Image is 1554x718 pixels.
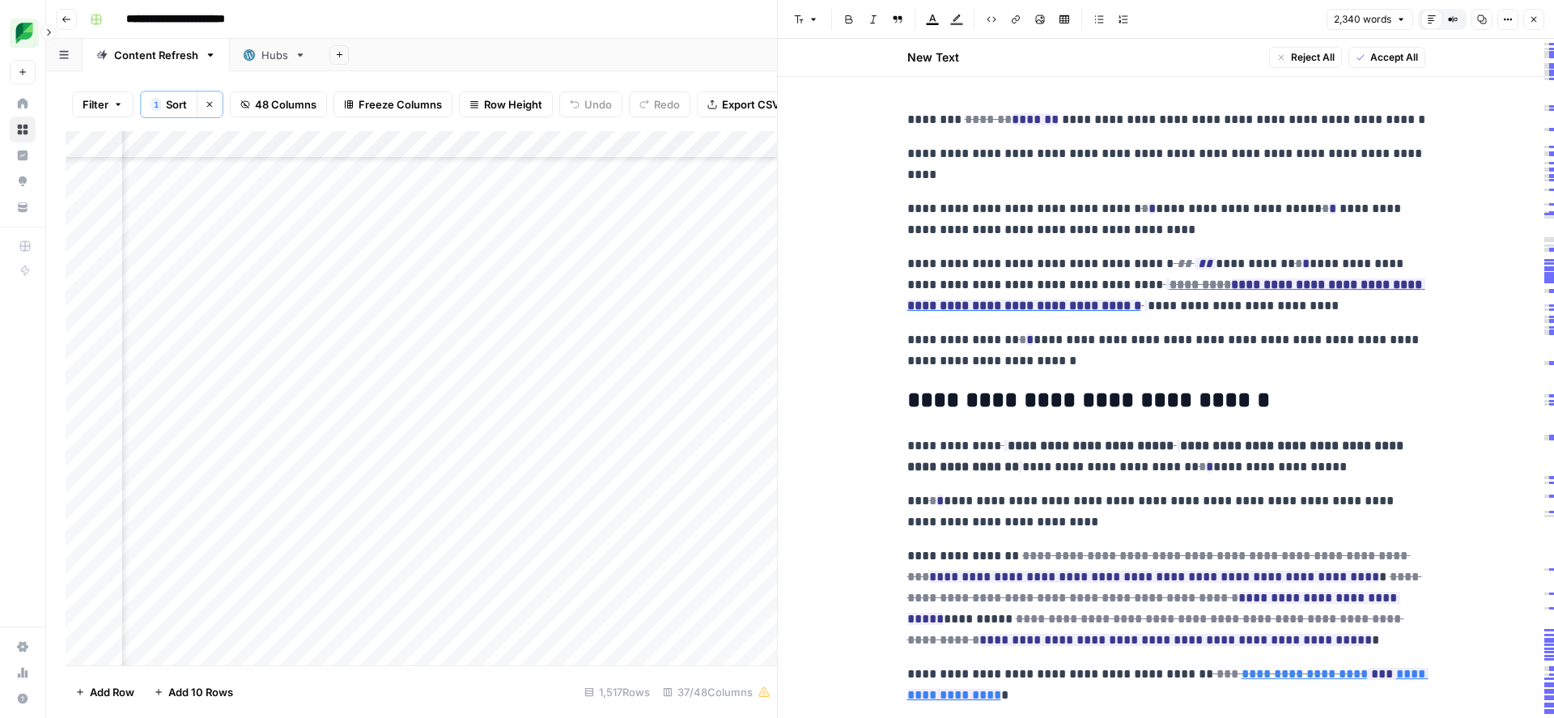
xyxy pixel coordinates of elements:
[1348,47,1425,68] button: Accept All
[255,96,316,113] span: 48 Columns
[90,684,134,700] span: Add Row
[154,98,159,111] span: 1
[654,96,680,113] span: Redo
[230,91,327,117] button: 48 Columns
[629,91,690,117] button: Redo
[141,91,197,117] button: 1Sort
[1269,47,1342,68] button: Reject All
[66,679,144,705] button: Add Row
[114,47,198,63] div: Content Refresh
[10,13,36,53] button: Workspace: SproutSocial
[144,679,243,705] button: Add 10 Rows
[584,96,612,113] span: Undo
[722,96,779,113] span: Export CSV
[484,96,542,113] span: Row Height
[697,91,790,117] button: Export CSV
[1334,12,1391,27] span: 2,340 words
[459,91,553,117] button: Row Height
[333,91,452,117] button: Freeze Columns
[72,91,134,117] button: Filter
[83,96,108,113] span: Filter
[10,142,36,168] a: Insights
[10,117,36,142] a: Browse
[10,634,36,660] a: Settings
[1370,50,1418,65] span: Accept All
[83,39,230,71] a: Content Refresh
[151,98,161,111] div: 1
[10,194,36,220] a: Your Data
[168,684,233,700] span: Add 10 Rows
[578,679,656,705] div: 1,517 Rows
[1327,9,1413,30] button: 2,340 words
[230,39,320,71] a: Hubs
[656,679,777,705] div: 37/48 Columns
[907,49,959,66] h2: New Text
[261,47,288,63] div: Hubs
[10,19,39,48] img: SproutSocial Logo
[10,91,36,117] a: Home
[10,168,36,194] a: Opportunities
[10,686,36,712] button: Help + Support
[359,96,442,113] span: Freeze Columns
[1291,50,1335,65] span: Reject All
[166,96,187,113] span: Sort
[559,91,622,117] button: Undo
[10,660,36,686] a: Usage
